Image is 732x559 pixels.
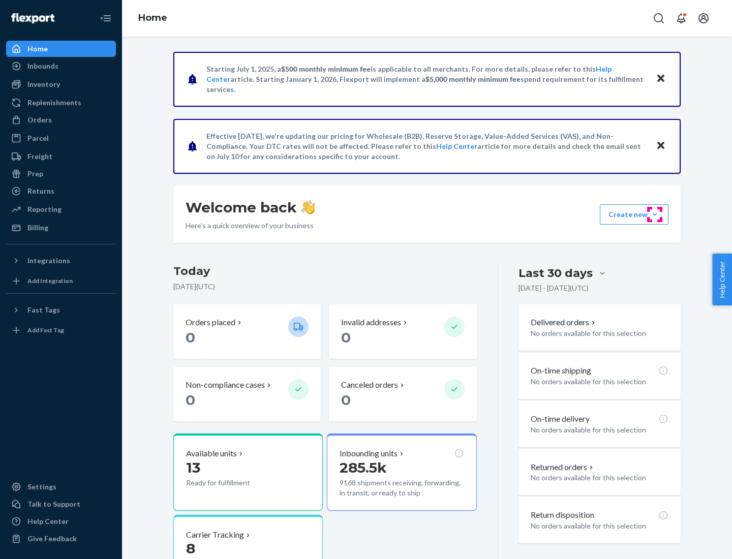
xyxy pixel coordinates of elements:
[11,13,54,23] img: Flexport logo
[341,391,351,409] span: 0
[518,265,593,281] div: Last 30 days
[27,61,58,71] div: Inbounds
[712,254,732,305] button: Help Center
[186,459,200,476] span: 13
[6,58,116,74] a: Inbounds
[27,115,52,125] div: Orders
[301,200,315,214] img: hand-wave emoji
[327,433,476,511] button: Inbounding units285.5k9168 shipments receiving, forwarding, in transit, or ready to ship
[206,64,646,95] p: Starting July 1, 2025, a is applicable to all merchants. For more details, please refer to this a...
[27,305,60,315] div: Fast Tags
[6,253,116,269] button: Integrations
[6,95,116,111] a: Replenishments
[27,256,70,266] div: Integrations
[27,499,80,509] div: Talk to Support
[6,302,116,318] button: Fast Tags
[340,459,387,476] span: 285.5k
[6,130,116,146] a: Parcel
[6,531,116,547] button: Give Feedback
[6,513,116,530] a: Help Center
[518,283,589,293] p: [DATE] - [DATE] ( UTC )
[341,317,401,328] p: Invalid addresses
[6,496,116,512] a: Talk to Support
[173,304,321,359] button: Orders placed 0
[27,326,64,334] div: Add Fast Tag
[186,540,195,557] span: 8
[138,12,167,23] a: Home
[206,131,646,162] p: Effective [DATE], we're updating our pricing for Wholesale (B2B), Reserve Storage, Value-Added Se...
[27,98,81,108] div: Replenishments
[436,142,477,150] a: Help Center
[6,41,116,57] a: Home
[27,186,54,196] div: Returns
[186,448,237,459] p: Available units
[27,223,48,233] div: Billing
[186,317,235,328] p: Orders placed
[600,204,668,225] button: Create new
[329,367,476,421] button: Canceled orders 0
[27,204,62,214] div: Reporting
[27,79,60,89] div: Inventory
[340,448,398,459] p: Inbounding units
[27,276,73,285] div: Add Integration
[6,166,116,182] a: Prep
[27,534,77,544] div: Give Feedback
[186,478,280,488] p: Ready for fulfillment
[186,221,315,231] p: Here’s a quick overview of your business
[649,8,669,28] button: Open Search Box
[6,479,116,495] a: Settings
[186,379,265,391] p: Non-compliance cases
[531,365,591,377] p: On-time shipping
[27,133,49,143] div: Parcel
[693,8,714,28] button: Open account menu
[27,482,56,492] div: Settings
[27,169,43,179] div: Prep
[96,8,116,28] button: Close Navigation
[341,329,351,346] span: 0
[531,317,597,328] button: Delivered orders
[340,478,464,498] p: 9168 shipments receiving, forwarding, in transit, or ready to ship
[531,473,668,483] p: No orders available for this selection
[130,4,175,33] ol: breadcrumbs
[329,304,476,359] button: Invalid addresses 0
[531,521,668,531] p: No orders available for this selection
[654,72,667,86] button: Close
[341,379,398,391] p: Canceled orders
[173,263,477,279] h3: Today
[27,44,48,54] div: Home
[173,433,323,511] button: Available units13Ready for fulfillment
[531,328,668,338] p: No orders available for this selection
[6,273,116,289] a: Add Integration
[6,220,116,236] a: Billing
[27,151,52,162] div: Freight
[186,391,195,409] span: 0
[173,367,321,421] button: Non-compliance cases 0
[531,425,668,435] p: No orders available for this selection
[27,516,69,526] div: Help Center
[531,461,595,473] button: Returned orders
[6,148,116,165] a: Freight
[186,198,315,216] h1: Welcome back
[173,282,477,292] p: [DATE] ( UTC )
[6,112,116,128] a: Orders
[425,75,521,83] span: $5,000 monthly minimum fee
[654,139,667,153] button: Close
[6,322,116,338] a: Add Fast Tag
[6,201,116,218] a: Reporting
[531,413,590,425] p: On-time delivery
[186,529,244,541] p: Carrier Tracking
[671,8,691,28] button: Open notifications
[6,183,116,199] a: Returns
[281,65,371,73] span: $500 monthly minimum fee
[6,76,116,92] a: Inventory
[531,377,668,387] p: No orders available for this selection
[186,329,195,346] span: 0
[531,509,594,521] p: Return disposition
